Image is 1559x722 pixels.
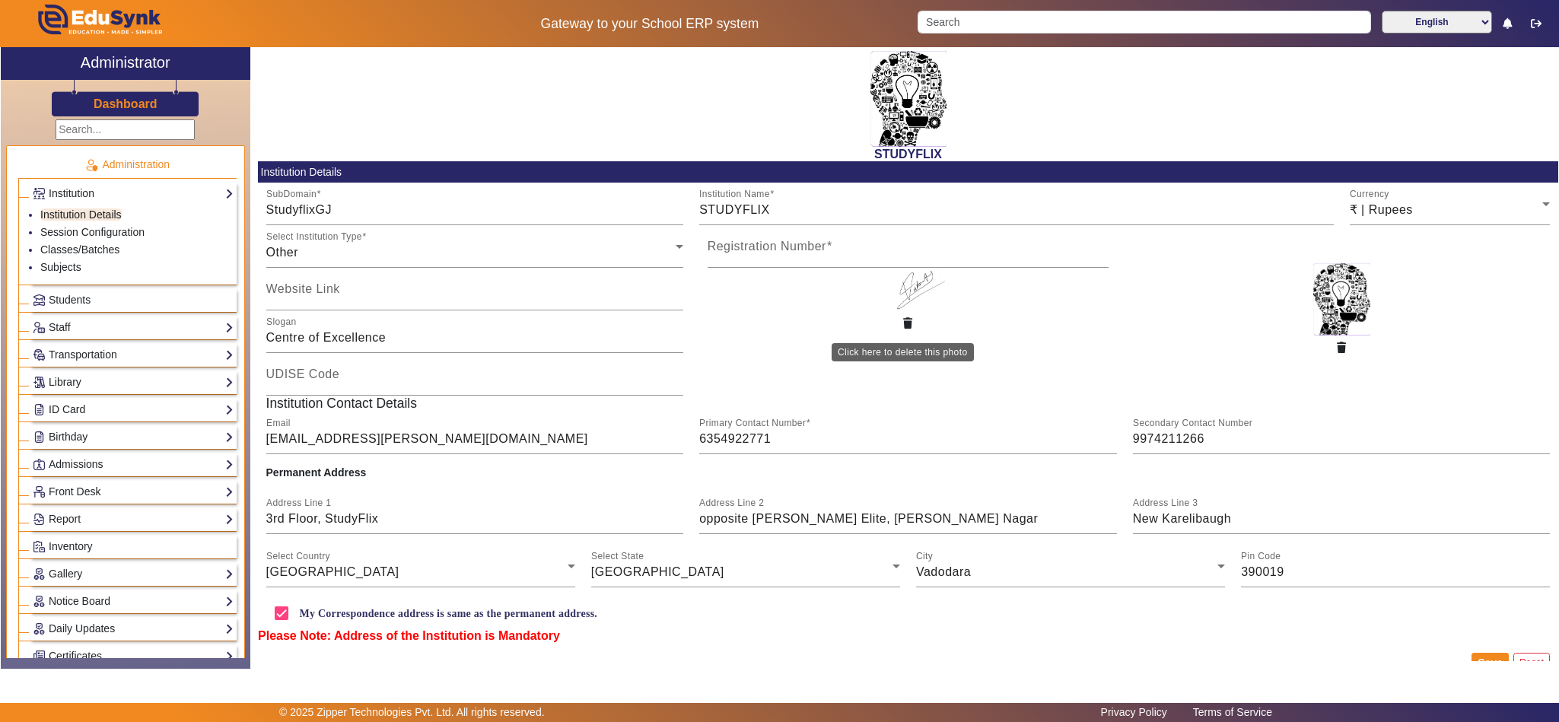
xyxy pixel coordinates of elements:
[1093,702,1175,722] a: Privacy Policy
[832,343,974,361] div: Click here to delete this photo
[1513,653,1550,673] button: Reset
[266,510,684,528] input: Address Line 1
[708,240,826,253] mat-label: Registration Number
[258,147,1558,161] h2: STUDYFLIX
[266,498,331,508] mat-label: Address Line 1
[258,161,1558,183] mat-card-header: Institution Details
[84,158,98,172] img: Administration.png
[49,540,93,552] span: Inventory
[94,97,157,111] h3: Dashboard
[266,246,299,259] span: Other
[266,189,317,199] mat-label: SubDomain
[918,11,1371,33] input: Search
[266,552,330,561] mat-label: Select Country
[1350,189,1389,199] mat-label: Currency
[699,189,770,199] mat-label: Institution Name
[279,705,545,720] p: © 2025 Zipper Technologies Pvt. Ltd. All rights reserved.
[40,243,119,256] a: Classes/Batches
[699,430,1117,448] input: Primary Contact Number
[870,51,947,147] img: 2da83ddf-6089-4dce-a9e2-416746467bdd
[49,294,91,306] span: Students
[266,329,684,347] input: Slogan
[1241,552,1281,561] mat-label: Pin Code
[916,552,933,561] mat-label: City
[266,367,340,380] mat-label: UDISE Code
[398,16,901,32] h5: Gateway to your School ERP system
[258,628,1558,643] h6: Please Note: Address of the Institution is Mandatory
[1313,263,1370,335] img: 2da83ddf-6089-4dce-a9e2-416746467bdd
[266,430,684,448] input: Email
[56,119,195,140] input: Search...
[699,418,806,428] mat-label: Primary Contact Number
[33,294,45,306] img: Students.png
[1133,418,1252,428] mat-label: Secondary Contact Number
[1133,510,1551,528] input: Address Line 3
[1185,702,1280,722] a: Terms of Service
[862,268,953,311] img: ec2f74bf-5804-4bbf-af07-1aaee0514022
[699,201,1333,219] input: Institution Name
[266,317,297,327] mat-label: Slogan
[266,201,684,219] input: SubDomain
[1350,203,1413,216] span: ₹ | Rupees
[591,565,724,578] span: [GEOGRAPHIC_DATA]
[258,396,1558,412] h5: Institution Contact Details
[297,607,598,620] label: My Correspondence address is same as the permanent address.
[81,53,170,72] h2: Administrator
[266,286,684,304] input: Website Link
[1,47,250,80] a: Administrator
[708,243,1109,262] input: Registration Number
[40,208,122,221] a: Institution Details
[266,232,362,242] mat-label: Select Institution Type
[266,371,684,390] input: UDISE Code
[699,510,1117,528] input: Address Line 2
[1472,653,1509,673] button: Save
[266,282,340,295] mat-label: Website Link
[18,157,237,173] p: Administration
[916,565,971,578] span: Vadodara
[266,466,367,479] b: Permanent Address
[33,291,234,309] a: Students
[33,538,234,555] a: Inventory
[1133,498,1198,508] mat-label: Address Line 3
[1241,563,1550,581] input: Pin Code
[1133,430,1551,448] input: Secondary Contact Number
[40,226,145,238] a: Session Configuration
[93,96,158,112] a: Dashboard
[266,565,399,578] span: [GEOGRAPHIC_DATA]
[699,498,764,508] mat-label: Address Line 2
[591,552,644,561] mat-label: Select State
[33,541,45,552] img: Inventory.png
[266,418,291,428] mat-label: Email
[40,261,81,273] a: Subjects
